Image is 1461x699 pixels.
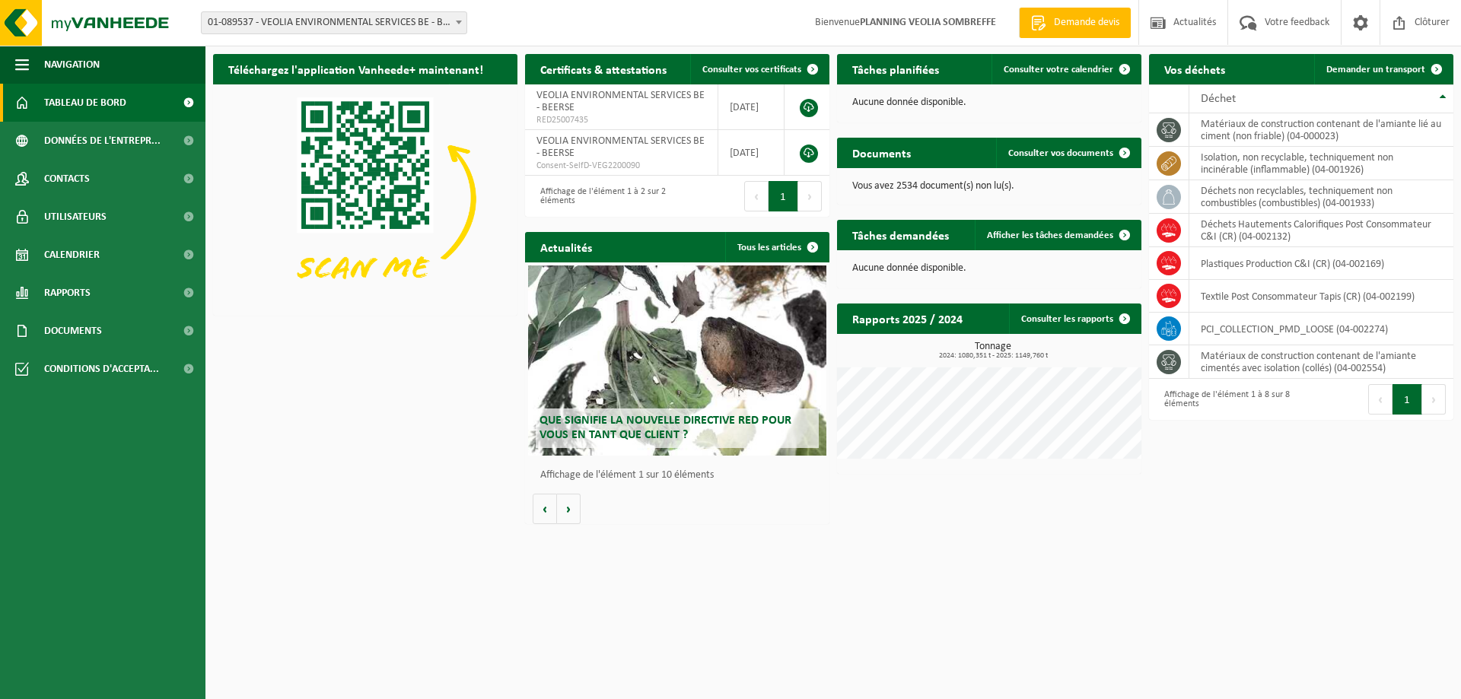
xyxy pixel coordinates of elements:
p: Vous avez 2534 document(s) non lu(s). [852,181,1126,192]
span: Demander un transport [1326,65,1425,75]
div: Affichage de l'élément 1 à 8 sur 8 éléments [1157,383,1294,416]
span: Documents [44,312,102,350]
a: Demande devis [1019,8,1131,38]
span: Navigation [44,46,100,84]
span: 2024: 1080,351 t - 2025: 1149,760 t [845,352,1141,360]
button: Next [1422,384,1446,415]
button: Volgende [557,494,581,524]
h2: Téléchargez l'application Vanheede+ maintenant! [213,54,498,84]
button: Next [798,181,822,211]
a: Afficher les tâches demandées [975,220,1140,250]
img: Download de VHEPlus App [213,84,517,313]
span: Demande devis [1050,15,1123,30]
td: Déchets Hautements Calorifiques Post Consommateur C&I (CR) (04-002132) [1189,214,1453,247]
span: Utilisateurs [44,198,107,236]
td: déchets non recyclables, techniquement non combustibles (combustibles) (04-001933) [1189,180,1453,214]
h3: Tonnage [845,342,1141,360]
p: Affichage de l'élément 1 sur 10 éléments [540,470,822,481]
button: Previous [1368,384,1393,415]
a: Que signifie la nouvelle directive RED pour vous en tant que client ? [528,265,826,456]
h2: Actualités [525,232,607,262]
a: Tous les articles [725,232,828,262]
a: Consulter vos certificats [690,54,828,84]
div: Affichage de l'élément 1 à 2 sur 2 éléments [533,180,670,213]
span: Conditions d'accepta... [44,350,159,388]
td: PCI_COLLECTION_PMD_LOOSE (04-002274) [1189,313,1453,345]
span: Consent-SelfD-VEG2200090 [536,160,706,172]
span: Données de l'entrepr... [44,122,161,160]
p: Aucune donnée disponible. [852,263,1126,274]
span: Consulter vos certificats [702,65,801,75]
button: Vorige [533,494,557,524]
h2: Certificats & attestations [525,54,682,84]
a: Consulter votre calendrier [992,54,1140,84]
span: Calendrier [44,236,100,274]
td: [DATE] [718,84,785,130]
span: Que signifie la nouvelle directive RED pour vous en tant que client ? [540,415,791,441]
h2: Tâches planifiées [837,54,954,84]
span: 01-089537 - VEOLIA ENVIRONMENTAL SERVICES BE - BEERSE [202,12,466,33]
span: 01-089537 - VEOLIA ENVIRONMENTAL SERVICES BE - BEERSE [201,11,467,34]
button: Previous [744,181,769,211]
span: Consulter votre calendrier [1004,65,1113,75]
h2: Vos déchets [1149,54,1240,84]
span: Rapports [44,274,91,312]
td: matériaux de construction contenant de l'amiante cimentés avec isolation (collés) (04-002554) [1189,345,1453,379]
span: VEOLIA ENVIRONMENTAL SERVICES BE - BEERSE [536,90,705,113]
span: Tableau de bord [44,84,126,122]
h2: Documents [837,138,926,167]
h2: Rapports 2025 / 2024 [837,303,978,333]
a: Consulter vos documents [996,138,1140,168]
td: Textile Post Consommateur Tapis (CR) (04-002199) [1189,280,1453,313]
td: isolation, non recyclable, techniquement non incinérable (inflammable) (04-001926) [1189,147,1453,180]
span: Déchet [1201,93,1236,105]
td: [DATE] [718,130,785,176]
td: Plastiques Production C&I (CR) (04-002169) [1189,247,1453,280]
td: matériaux de construction contenant de l'amiante lié au ciment (non friable) (04-000023) [1189,113,1453,147]
span: VEOLIA ENVIRONMENTAL SERVICES BE - BEERSE [536,135,705,159]
button: 1 [769,181,798,211]
button: 1 [1393,384,1422,415]
span: RED25007435 [536,114,706,126]
a: Demander un transport [1314,54,1452,84]
span: Afficher les tâches demandées [987,230,1113,240]
strong: PLANNING VEOLIA SOMBREFFE [860,17,996,28]
span: Contacts [44,160,90,198]
p: Aucune donnée disponible. [852,97,1126,108]
a: Consulter les rapports [1009,303,1140,334]
h2: Tâches demandées [837,220,964,249]
span: Consulter vos documents [1008,148,1113,158]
